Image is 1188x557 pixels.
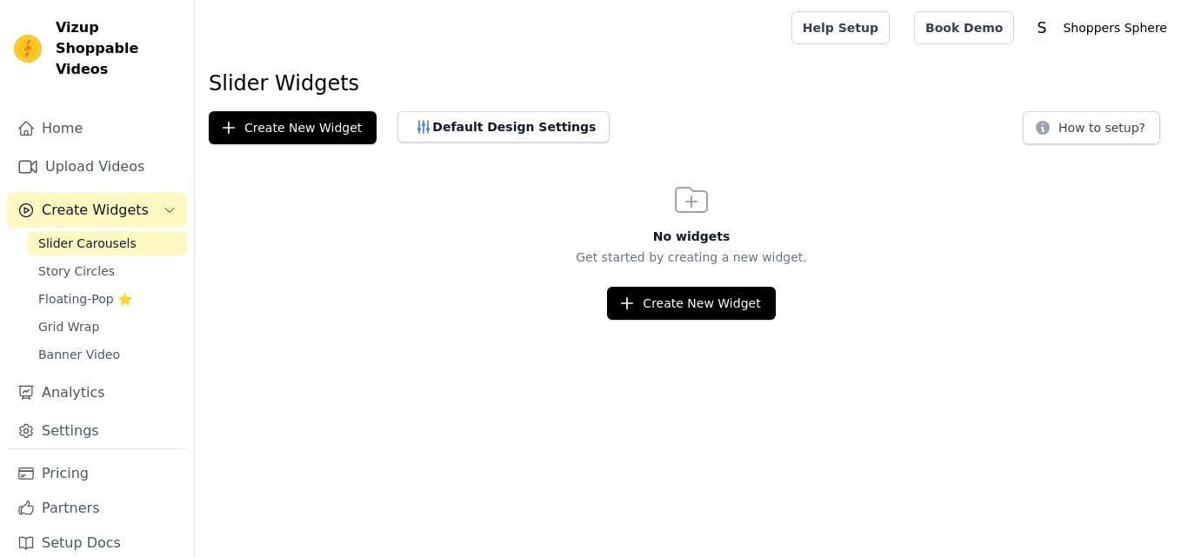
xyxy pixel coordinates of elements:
[7,111,187,146] a: Home
[7,456,187,491] a: Pricing
[607,287,775,320] button: Create New Widget
[7,149,187,184] a: Upload Videos
[209,111,377,144] button: Create New Widget
[7,491,187,526] a: Partners
[1038,19,1047,36] text: S
[914,11,1014,44] a: Book Demo
[28,287,187,311] a: Floating-Pop ⭐
[1056,12,1174,43] p: Shoppers Sphere
[38,262,115,280] span: Story Circles
[28,315,187,339] a: Grid Wrap
[195,228,1188,245] h3: No widgets
[397,111,610,143] button: Default Design Settings
[1023,123,1160,140] a: How to setup?
[28,259,187,283] a: Story Circles
[1023,111,1160,144] button: How to setup?
[42,200,149,221] span: Create Widgets
[1028,12,1174,43] button: S Shoppers Sphere
[38,290,132,308] span: Floating-Pop ⭐
[195,249,1188,266] p: Get started by creating a new widget.
[7,414,187,448] a: Settings
[38,318,99,335] span: Grid Wrap
[38,235,137,252] span: Slider Carousels
[14,35,42,63] img: Vizup
[7,193,187,228] button: Create Widgets
[209,70,1174,97] h1: Slider Widgets
[791,11,890,44] a: Help Setup
[38,346,120,363] span: Banner Video
[28,342,187,367] a: Banner Video
[56,17,180,80] span: Vizup Shoppable Videos
[28,231,187,255] a: Slider Carousels
[7,375,187,410] a: Analytics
